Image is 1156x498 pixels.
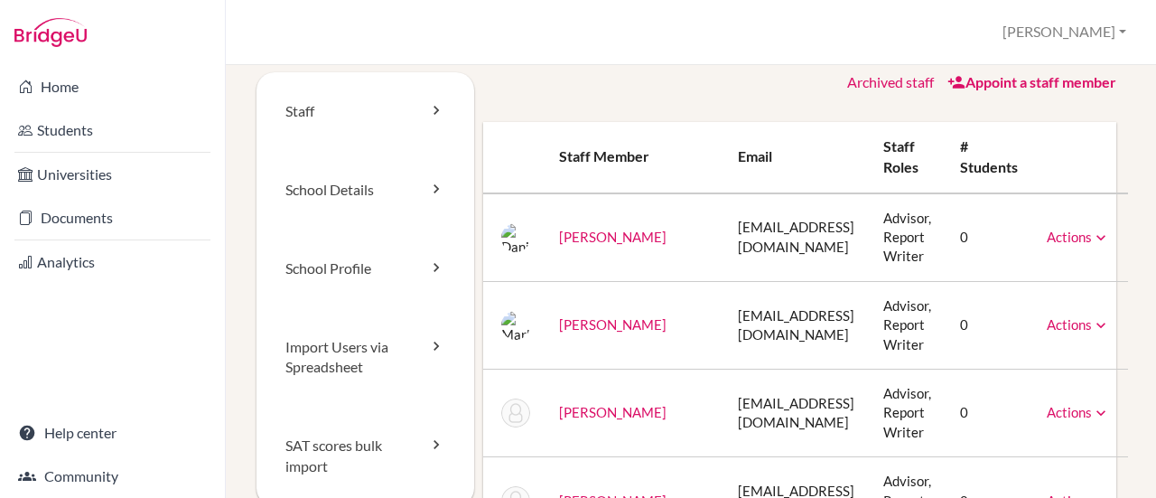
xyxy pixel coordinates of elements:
[4,69,221,105] a: Home
[946,370,1032,457] td: 0
[4,156,221,193] a: Universities
[946,193,1032,282] td: 0
[1047,404,1110,420] a: Actions
[501,223,530,252] img: Daniel Bagiński
[4,200,221,236] a: Documents
[501,399,530,428] img: Iwona BERSE
[723,281,869,369] td: [EMAIL_ADDRESS][DOMAIN_NAME]
[723,193,869,282] td: [EMAIL_ADDRESS][DOMAIN_NAME]
[947,73,1116,90] a: Appoint a staff member
[14,18,87,47] img: Bridge-U
[256,230,474,308] a: School Profile
[4,415,221,451] a: Help center
[946,281,1032,369] td: 0
[4,112,221,148] a: Students
[1047,316,1110,333] a: Actions
[869,193,946,282] td: Advisor, Report Writer
[723,122,869,193] th: Email
[994,15,1134,49] button: [PERSON_NAME]
[946,122,1032,193] th: # students
[847,73,934,90] a: Archived staff
[256,72,474,151] a: Staff
[545,122,723,193] th: Staff member
[559,316,667,333] a: [PERSON_NAME]
[501,311,530,340] img: Marlena Bartczak
[256,308,474,408] a: Import Users via Spreadsheet
[1047,229,1110,245] a: Actions
[4,244,221,280] a: Analytics
[723,370,869,457] td: [EMAIL_ADDRESS][DOMAIN_NAME]
[869,122,946,193] th: Staff roles
[869,370,946,457] td: Advisor, Report Writer
[4,458,221,494] a: Community
[559,404,667,420] a: [PERSON_NAME]
[869,281,946,369] td: Advisor, Report Writer
[559,229,667,245] a: [PERSON_NAME]
[256,151,474,230] a: School Details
